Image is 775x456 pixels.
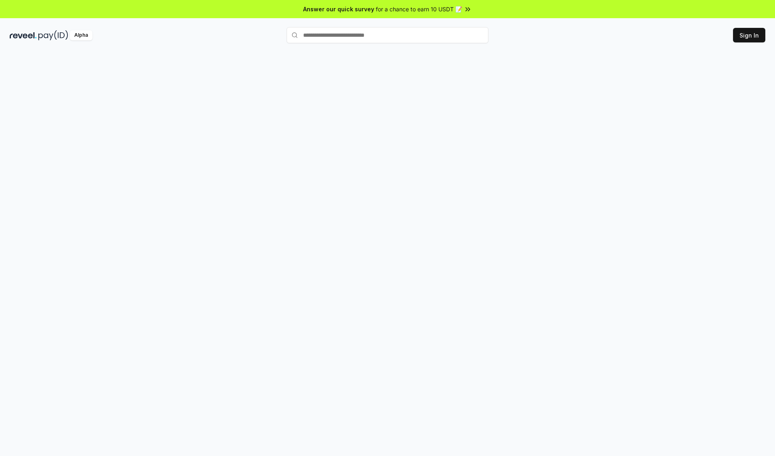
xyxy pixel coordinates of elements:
img: reveel_dark [10,30,37,40]
button: Sign In [733,28,765,42]
img: pay_id [38,30,68,40]
span: Answer our quick survey [303,5,374,13]
div: Alpha [70,30,92,40]
span: for a chance to earn 10 USDT 📝 [376,5,462,13]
